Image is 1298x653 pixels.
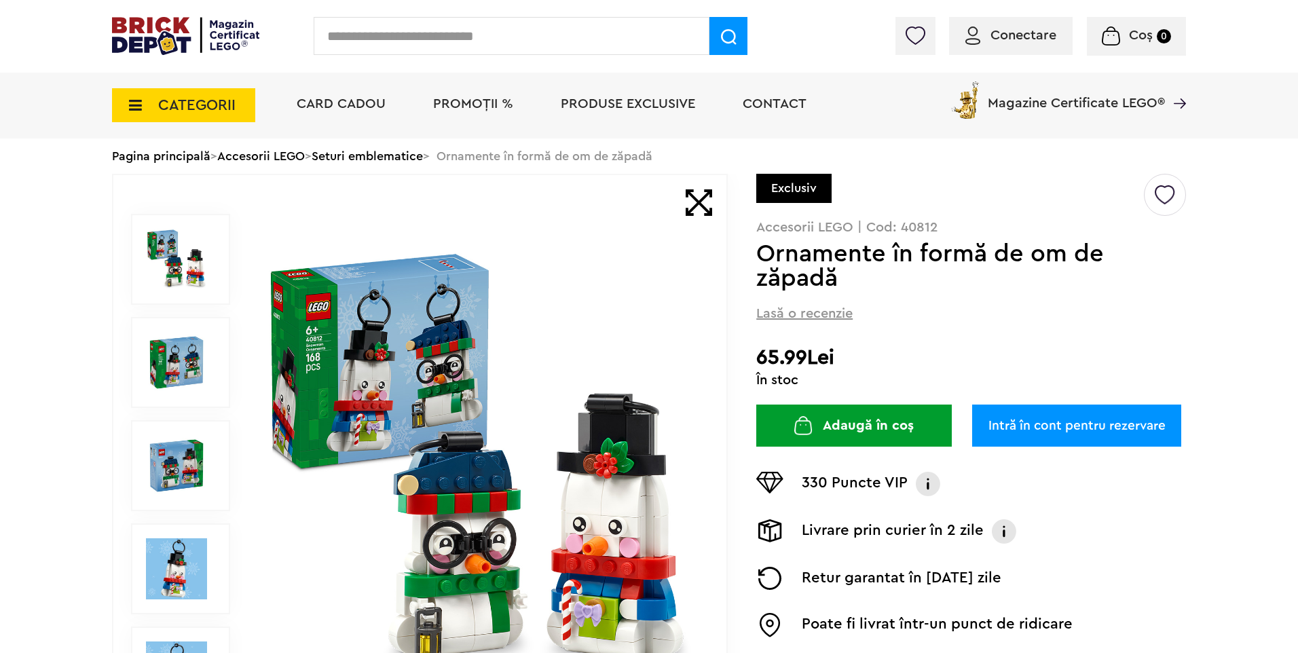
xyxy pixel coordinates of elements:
p: 330 Puncte VIP [802,472,908,496]
a: Pagina principală [112,150,210,162]
a: Card Cadou [297,97,386,111]
span: CATEGORII [158,98,236,113]
div: > > > Ornamente în formă de om de zăpadă [112,138,1186,174]
a: Intră în cont pentru rezervare [972,405,1181,447]
span: Magazine Certificate LEGO® [988,79,1165,110]
a: PROMOȚII % [433,97,513,111]
a: Conectare [965,29,1056,42]
span: Conectare [990,29,1056,42]
a: Contact [743,97,806,111]
p: Poate fi livrat într-un punct de ridicare [802,613,1073,637]
img: Ornamente în formă de om de zăpadă [146,229,207,290]
a: Seturi emblematice [312,150,423,162]
img: Returnare [756,567,783,590]
p: Accesorii LEGO | Cod: 40812 [756,221,1186,234]
p: Livrare prin curier în 2 zile [802,519,984,544]
p: Retur garantat în [DATE] zile [802,567,1001,590]
img: Puncte VIP [756,472,783,493]
span: Coș [1129,29,1153,42]
small: 0 [1157,29,1171,43]
a: Produse exclusive [561,97,695,111]
a: Magazine Certificate LEGO® [1165,79,1186,92]
h1: Ornamente în formă de om de zăpadă [756,242,1142,291]
img: Ornamente în formă de om de zăpadă [146,332,207,393]
h2: 65.99Lei [756,346,1186,370]
div: Exclusiv [756,174,832,203]
img: Livrare [756,519,783,542]
a: Accesorii LEGO [217,150,305,162]
div: În stoc [756,373,1186,387]
img: Ornamente în formă de om de zăpadă LEGO 40812 [146,435,207,496]
img: Info livrare prin curier [990,519,1018,544]
span: Lasă o recenzie [756,304,853,323]
img: Info VIP [914,472,942,496]
img: Seturi Lego Ornamente în formă de om de zăpadă [146,538,207,599]
img: Easybox [756,613,783,637]
button: Adaugă în coș [756,405,952,447]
